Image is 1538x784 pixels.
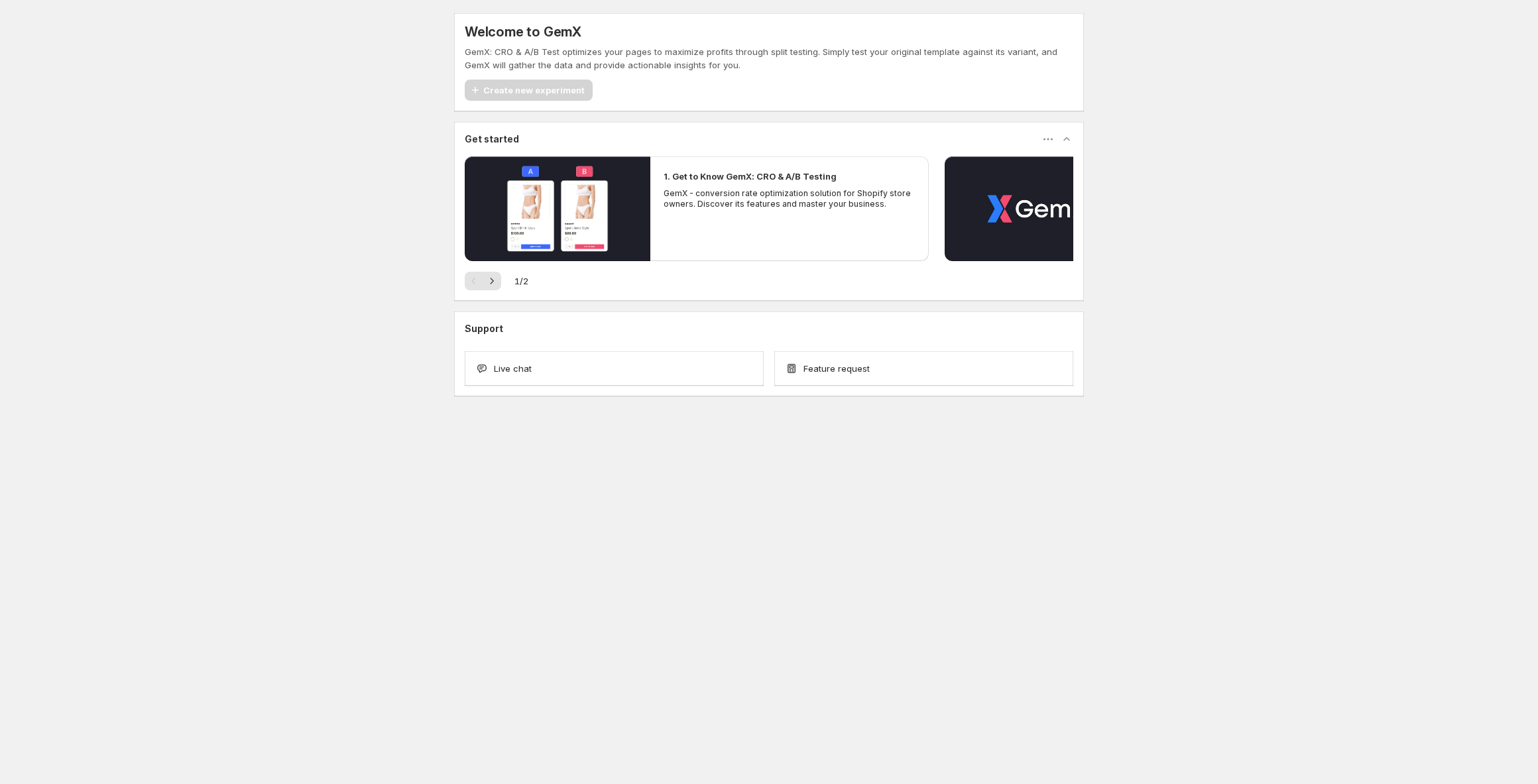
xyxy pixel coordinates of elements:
span: Live chat [494,362,532,375]
h3: Support [465,322,503,335]
span: 1 / 2 [514,274,528,288]
p: GemX - conversion rate optimization solution for Shopify store owners. Discover its features and ... [664,188,916,209]
span: Feature request [803,362,870,375]
h3: Get started [465,133,519,146]
p: GemX: CRO & A/B Test optimizes your pages to maximize profits through split testing. Simply test ... [465,45,1073,72]
h5: Welcome to GemX [465,24,581,40]
h2: 1. Get to Know GemX: CRO & A/B Testing [664,170,837,183]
